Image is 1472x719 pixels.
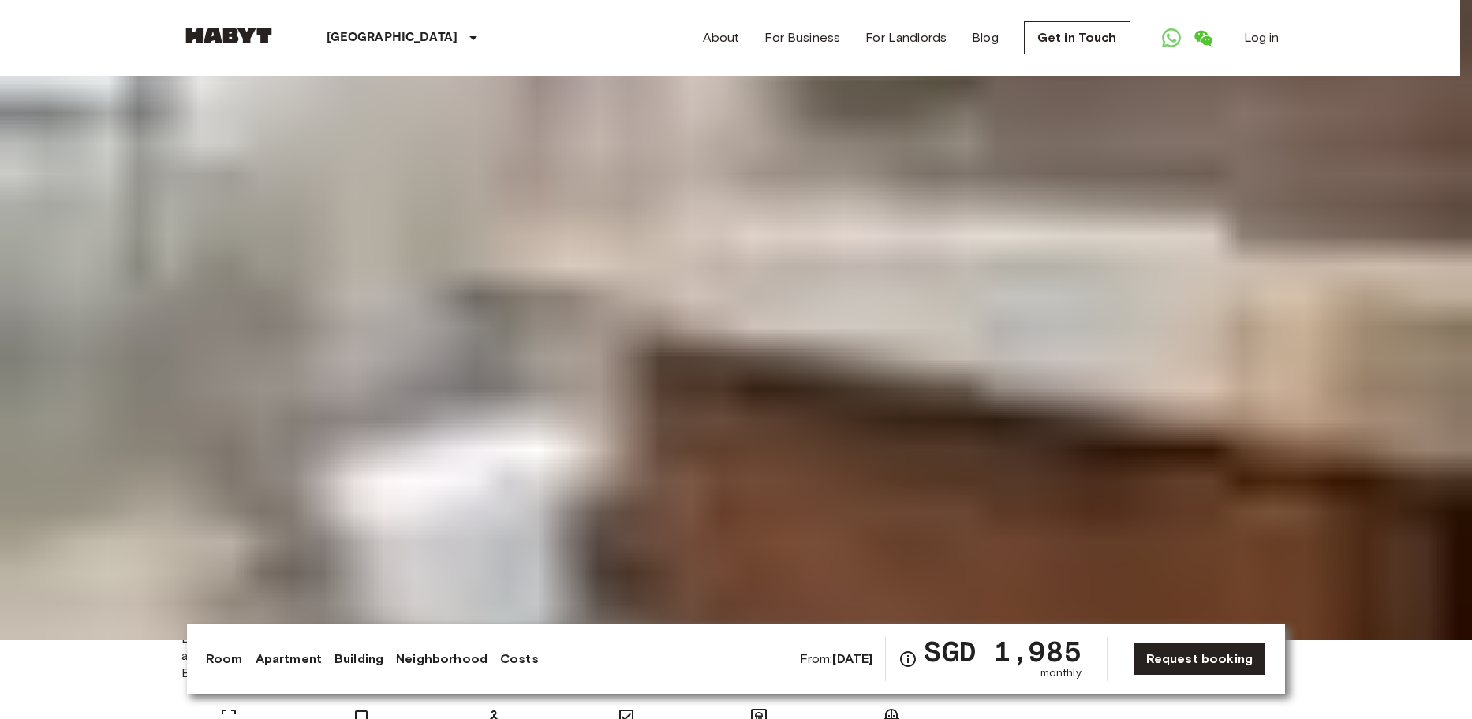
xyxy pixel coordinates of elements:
[865,28,947,47] a: For Landlords
[1024,21,1130,54] a: Get in Touch
[181,28,276,43] img: Habyt
[1187,22,1219,54] a: Open WeChat
[1040,665,1082,681] span: monthly
[972,28,999,47] a: Blog
[206,650,243,669] a: Room
[1156,22,1187,54] a: Open WhatsApp
[256,650,322,669] a: Apartment
[800,650,873,668] span: From:
[181,630,1280,682] span: Experience refined condo living in [GEOGRAPHIC_DATA]. This sun-filled room offers super single be...
[1133,643,1266,676] a: Request booking
[396,650,488,669] a: Neighborhood
[500,650,539,669] a: Costs
[924,637,1081,665] span: SGD 1,985
[899,650,917,669] svg: Check cost overview for full price breakdown. Please note that discounts apply to new joiners onl...
[334,650,383,669] a: Building
[327,28,458,47] p: [GEOGRAPHIC_DATA]
[703,28,740,47] a: About
[764,28,840,47] a: For Business
[832,651,872,666] b: [DATE]
[1244,28,1280,47] a: Log in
